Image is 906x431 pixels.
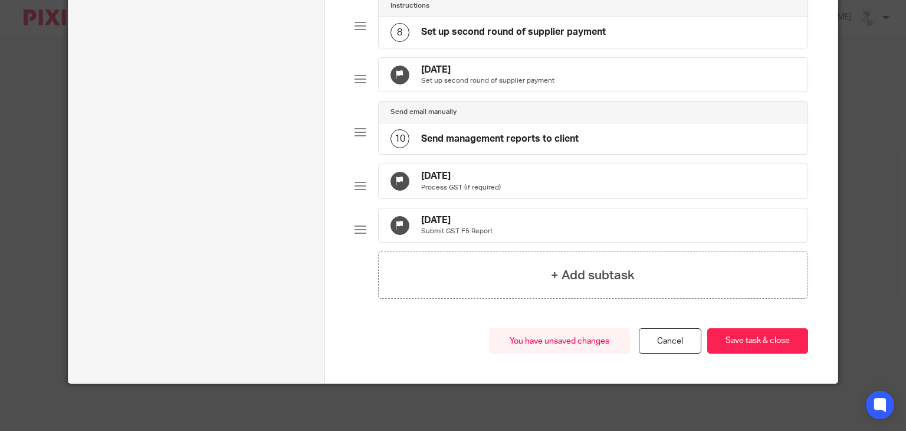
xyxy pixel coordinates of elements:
[421,64,554,76] h4: [DATE]
[421,183,501,192] p: Process GST (if required)
[707,328,808,354] button: Save task & close
[390,129,409,148] div: 10
[639,328,701,354] a: Cancel
[421,170,501,182] h4: [DATE]
[390,107,457,117] h4: Send email manually
[421,76,554,86] p: Set up second round of supplier payment
[421,133,579,145] h4: Send management reports to client
[421,26,606,38] h4: Set up second round of supplier payment
[421,214,493,227] h4: [DATE]
[390,1,429,11] h4: Instructions
[489,328,630,354] div: You have unsaved changes
[551,266,635,285] h4: + Add subtask
[390,23,409,42] div: 8
[421,227,493,236] p: Submit GST F5 Report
